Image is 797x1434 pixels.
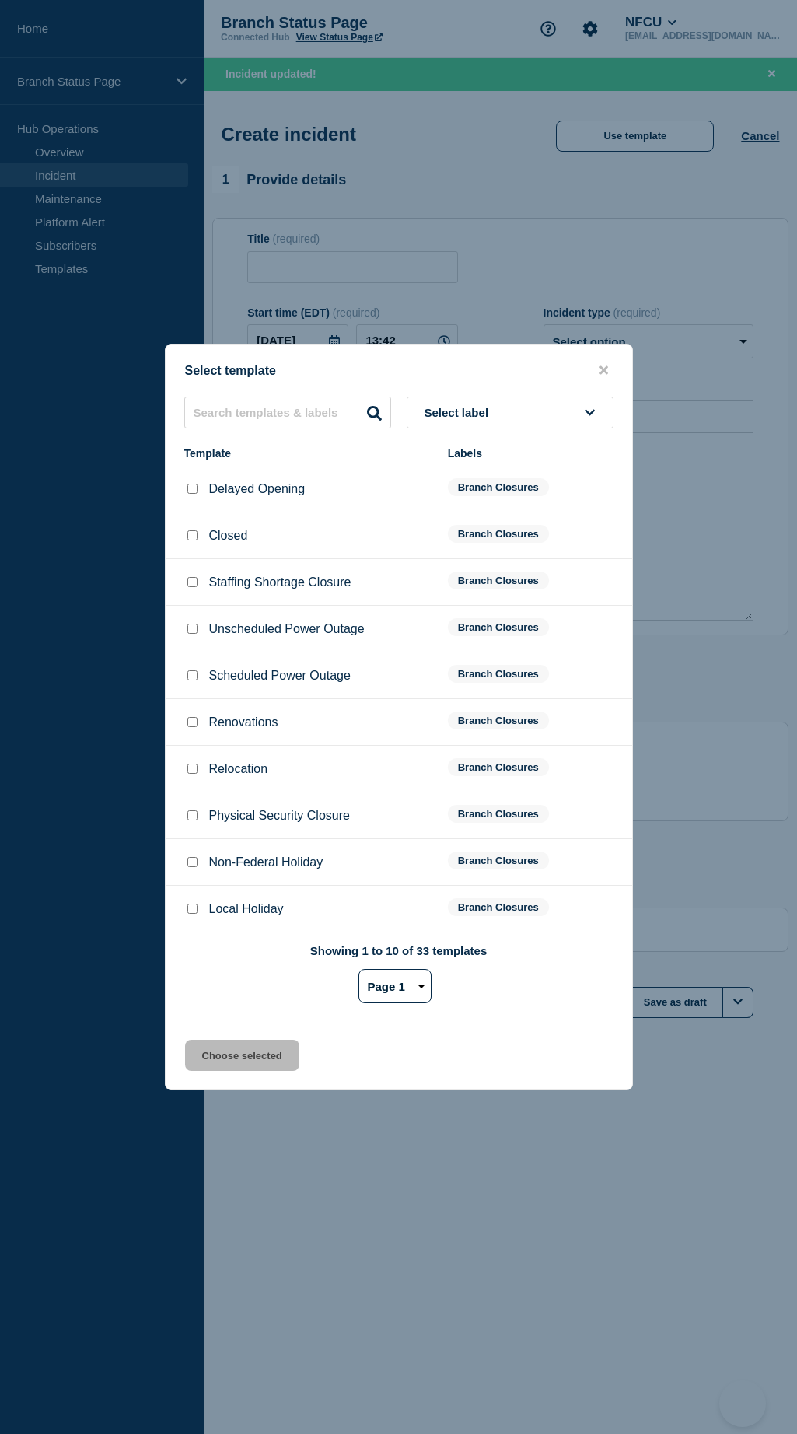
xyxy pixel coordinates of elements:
p: Showing 1 to 10 of 33 templates [310,944,488,957]
p: Local Holiday [209,902,284,916]
span: Branch Closures [448,665,549,683]
input: Unscheduled Power Outage checkbox [187,624,198,634]
div: Labels [448,447,613,460]
span: Branch Closures [448,805,549,823]
button: Choose selected [185,1040,299,1071]
span: Select label [425,406,495,419]
input: Local Holiday checkbox [187,904,198,914]
input: Renovations checkbox [187,717,198,727]
p: Non-Federal Holiday [209,855,323,869]
p: Unscheduled Power Outage [209,622,365,636]
span: Branch Closures [448,758,549,776]
button: close button [595,363,613,378]
span: Branch Closures [448,525,549,543]
span: Branch Closures [448,852,549,869]
input: Delayed Opening checkbox [187,484,198,494]
span: Branch Closures [448,618,549,636]
p: Renovations [209,715,278,729]
button: Select label [407,397,613,428]
span: Branch Closures [448,478,549,496]
input: Non-Federal Holiday checkbox [187,857,198,867]
p: Staffing Shortage Closure [209,575,351,589]
input: Search templates & labels [184,397,391,428]
p: Closed [209,529,248,543]
p: Scheduled Power Outage [209,669,351,683]
p: Relocation [209,762,268,776]
span: Branch Closures [448,572,549,589]
span: Branch Closures [448,898,549,916]
div: Select template [166,363,632,378]
p: Delayed Opening [209,482,306,496]
div: Template [184,447,432,460]
input: Physical Security Closure checkbox [187,810,198,820]
span: Branch Closures [448,712,549,729]
input: Staffing Shortage Closure checkbox [187,577,198,587]
input: Closed checkbox [187,530,198,540]
input: Relocation checkbox [187,764,198,774]
p: Physical Security Closure [209,809,350,823]
input: Scheduled Power Outage checkbox [187,670,198,680]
